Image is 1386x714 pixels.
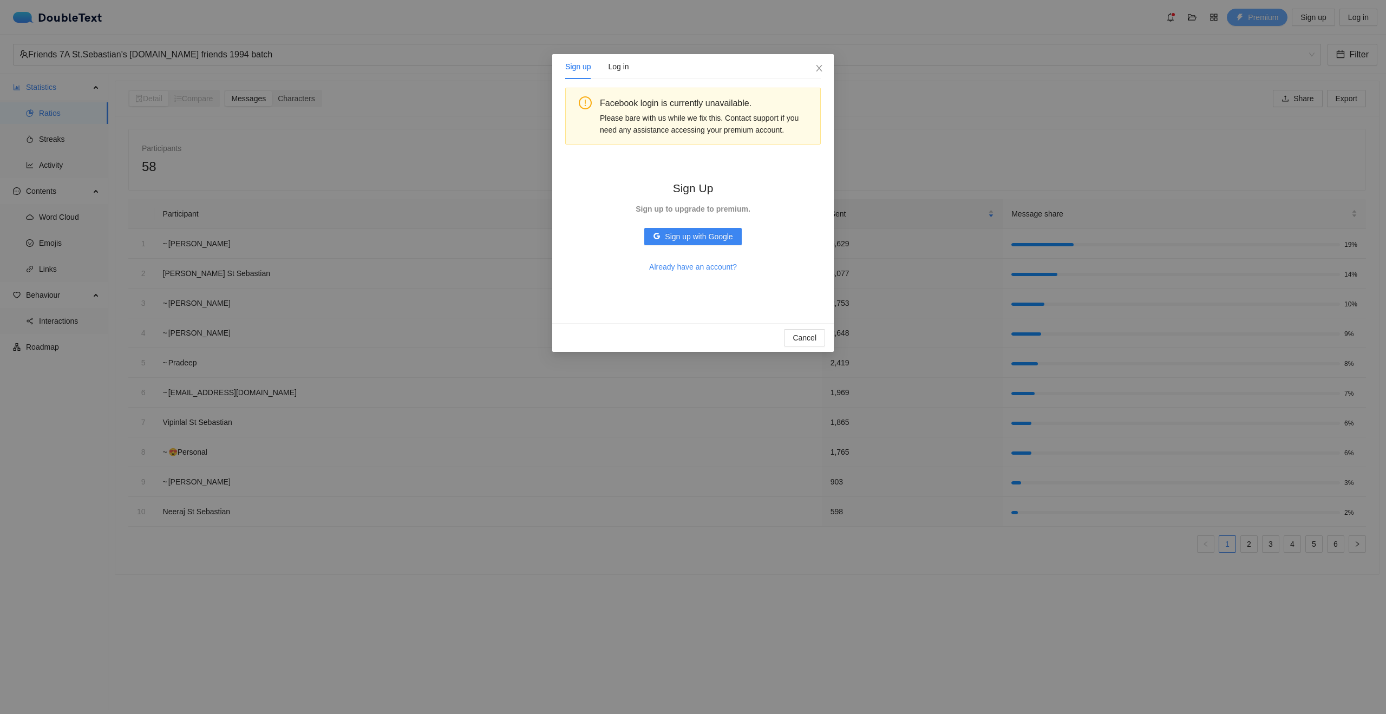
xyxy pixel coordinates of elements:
[565,61,591,73] div: Sign up
[815,64,823,73] span: close
[600,112,812,136] div: Please bare with us while we fix this. Contact support if you need any assistance accessing your ...
[608,61,629,73] div: Log in
[665,231,733,243] span: Sign up with Google
[636,179,750,197] h2: Sign Up
[793,332,816,344] span: Cancel
[579,96,592,109] span: exclamation-circle
[644,228,741,245] button: googleSign up with Google
[784,329,825,346] button: Cancel
[649,261,737,273] span: Already have an account?
[636,205,750,213] strong: Sign up to upgrade to premium.
[600,96,812,110] div: Facebook login is currently unavailable.
[653,232,661,241] span: google
[805,54,834,83] button: Close
[640,258,746,276] button: Already have an account?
